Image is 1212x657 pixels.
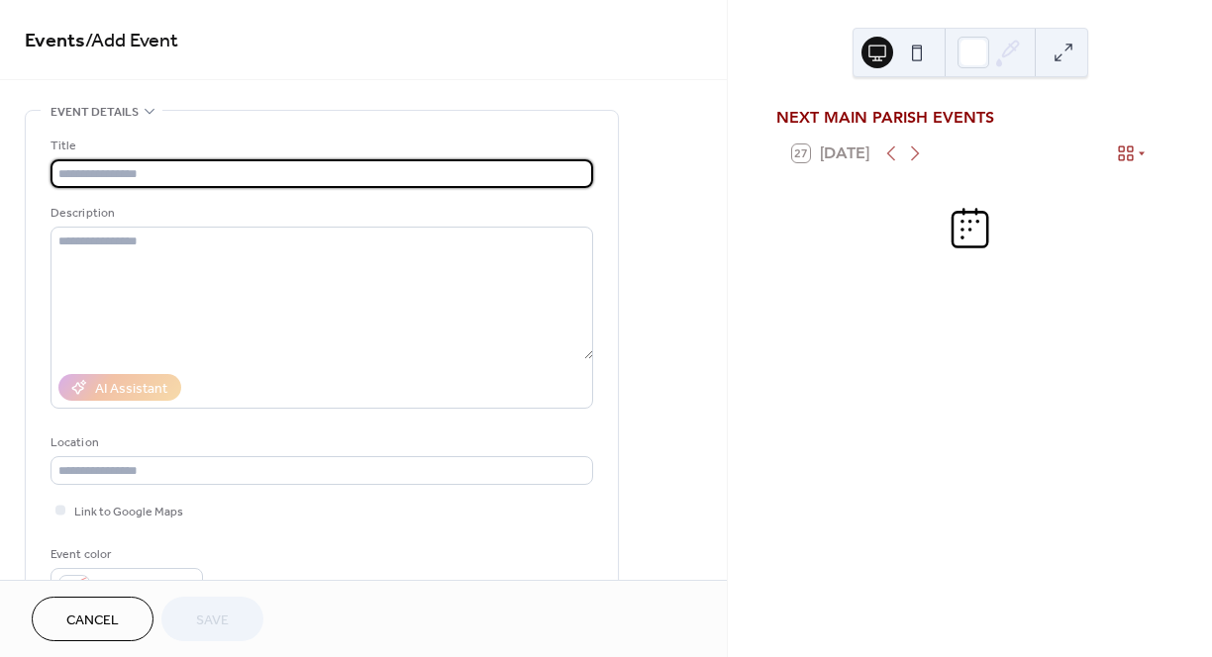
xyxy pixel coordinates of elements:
span: Link to Google Maps [74,502,183,522]
div: Description [50,203,589,224]
div: Title [50,136,589,156]
div: Event color [50,544,199,565]
button: Cancel [32,597,153,641]
div: Location [50,432,589,453]
span: / Add Event [85,22,178,60]
div: NEXT MAIN PARISH EVENTS [776,106,1163,130]
span: Event details [50,102,139,123]
span: Cancel [66,610,119,631]
a: Events [25,22,85,60]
